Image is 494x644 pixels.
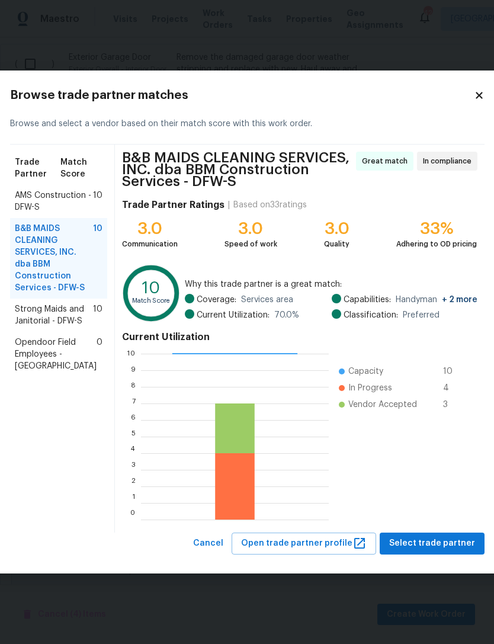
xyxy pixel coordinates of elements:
span: AMS Construction - DFW-S [15,190,93,213]
span: Great match [362,155,412,167]
div: Speed of work [224,238,277,250]
text: 3 [131,466,135,473]
span: Trade Partner [15,156,61,180]
span: B&B MAIDS CLEANING SERVICES, INC. dba BBM Construction Services - DFW-S [15,223,93,294]
text: Match Score [131,298,170,305]
text: 5 [131,433,135,440]
span: 10 [93,303,102,327]
span: Coverage: [197,294,236,306]
span: 0 [97,337,102,372]
h4: Trade Partner Ratings [122,199,224,211]
span: Opendoor Field Employees - [GEOGRAPHIC_DATA] [15,337,97,372]
span: Capabilities: [344,294,391,306]
div: 33% [396,223,477,235]
div: Adhering to OD pricing [396,238,477,250]
span: B&B MAIDS CLEANING SERVICES, INC. dba BBM Construction Services - DFW-S [122,152,352,187]
span: Why this trade partner is a great match: [185,278,477,290]
div: Communication [122,238,178,250]
text: 0 [130,516,135,523]
text: 8 [130,383,135,390]
button: Select trade partner [380,533,485,555]
div: 3.0 [224,223,277,235]
span: Select trade partner [389,536,475,551]
text: 1 [132,499,135,507]
span: Preferred [403,309,440,321]
span: Classification: [344,309,398,321]
span: In Progress [348,382,392,394]
div: | [224,199,233,211]
span: Handyman [396,294,477,306]
span: Cancel [193,536,223,551]
text: 6 [130,416,135,424]
button: Open trade partner profile [232,533,376,555]
span: Vendor Accepted [348,399,417,411]
div: Based on 33 ratings [233,199,307,211]
text: 10 [127,350,135,357]
div: 3.0 [324,223,349,235]
div: Quality [324,238,349,250]
span: 10 [443,366,462,377]
span: Open trade partner profile [241,536,367,551]
span: In compliance [423,155,476,167]
span: + 2 more [442,296,477,304]
span: Services area [241,294,293,306]
div: Browse and select a vendor based on their match score with this work order. [10,104,485,145]
button: Cancel [188,533,228,555]
span: Match Score [60,156,102,180]
div: 3.0 [122,223,178,235]
span: 10 [93,223,102,294]
span: Current Utilization: [197,309,270,321]
span: 10 [93,190,102,213]
text: 4 [130,450,135,457]
span: 70.0 % [274,309,299,321]
text: 2 [131,483,135,490]
h2: Browse trade partner matches [10,89,474,101]
span: 3 [443,399,462,411]
span: Capacity [348,366,383,377]
text: 10 [142,281,160,297]
text: 9 [130,367,135,374]
span: 4 [443,382,462,394]
text: 7 [131,400,135,407]
h4: Current Utilization [122,331,477,343]
span: Strong Maids and Janitorial - DFW-S [15,303,93,327]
